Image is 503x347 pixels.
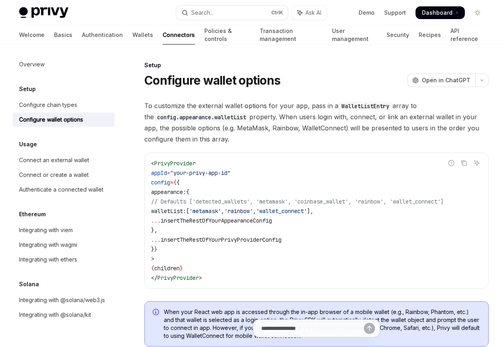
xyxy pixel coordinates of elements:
span: PrivyProvider [157,274,199,281]
span: Ctrl K [271,10,283,16]
a: Authentication [82,25,123,45]
span: 'metamask' [189,207,221,215]
a: Integrating with @solana/kit [13,308,115,322]
a: Transaction management [260,25,323,45]
button: Report incorrect code [446,158,456,168]
span: 'rainbow' [224,207,253,215]
a: Connect an external wallet [13,153,115,167]
span: Open in ChatGPT [422,76,470,84]
div: Integrating with viem [19,225,73,235]
h1: Configure wallet options [144,73,280,87]
span: ... [151,236,161,243]
a: Integrating with @solana/web3.js [13,293,115,307]
span: config [151,179,170,186]
span: When your React web app is accessed through the in-app browser of a mobile wallet (e.g., Rainbow,... [164,308,480,340]
a: Integrating with ethers [13,252,115,267]
a: Connect or create a wallet [13,168,115,182]
span: } [151,246,154,253]
span: // Defaults ['detected_wallets', 'metamask', 'coinbase_wallet', 'rainbow', 'wallet_connect'] [151,198,444,205]
a: User management [332,25,377,45]
a: Basics [54,25,72,45]
span: = [170,179,173,186]
div: Configure chain types [19,100,77,110]
div: Setup [144,61,489,69]
div: Integrating with ethers [19,255,77,264]
a: Security [386,25,409,45]
span: = [167,169,170,176]
a: Wallets [132,25,153,45]
span: ... [151,217,161,224]
h5: Ethereum [19,209,46,219]
code: WalletListEntry [338,102,392,110]
h5: Solana [19,279,39,289]
span: { [173,179,177,186]
button: Ask AI [472,158,482,168]
span: , [221,207,224,215]
span: > [151,255,154,262]
span: < [151,160,154,167]
span: To customize the external wallet options for your app, pass in a array to the property. When user... [144,100,489,145]
div: Configure wallet options [19,115,83,124]
a: Dashboard [416,6,465,19]
span: } [180,265,183,272]
span: ], [307,207,313,215]
span: appId [151,169,167,176]
div: Connect an external wallet [19,155,89,165]
a: Integrating with viem [13,223,115,237]
span: Dashboard [422,9,453,17]
button: Open search [176,6,288,20]
a: Policies & controls [204,25,250,45]
button: Send message [364,323,375,334]
span: insertTheRestOfYourPrivyProviderConfig [161,236,282,243]
img: light logo [19,7,68,18]
button: Toggle dark mode [471,6,484,19]
span: Ask AI [305,9,321,17]
span: PrivyProvider [154,160,196,167]
div: Connect or create a wallet [19,170,89,180]
div: Integrating with wagmi [19,240,77,250]
div: Integrating with @solana/kit [19,310,91,320]
div: Integrating with @solana/web3.js [19,295,105,305]
span: walletList: [151,207,186,215]
span: } [154,246,157,253]
span: [ [186,207,189,215]
span: insertTheRestOfYourAppearanceConfig [161,217,272,224]
a: Overview [13,57,115,72]
button: Toggle assistant panel [292,6,327,20]
a: Demo [359,9,375,17]
span: 'wallet_connect' [256,207,307,215]
span: </ [151,274,157,281]
a: Integrating with wagmi [13,238,115,252]
div: Authenticate a connected wallet [19,185,103,194]
a: Connectors [163,25,195,45]
h5: Usage [19,140,37,149]
span: appearance: [151,188,186,196]
a: Configure wallet options [13,112,115,127]
svg: Info [153,309,161,317]
button: Open in ChatGPT [407,74,475,87]
div: Overview [19,60,45,69]
a: Recipes [419,25,441,45]
input: Ask a question... [261,320,364,337]
span: { [186,188,189,196]
span: }, [151,227,157,234]
button: Copy the contents from the code block [459,158,469,168]
span: { [151,265,154,272]
span: "your-privy-app-id" [170,169,231,176]
a: API reference [451,25,484,45]
code: config.appearance.walletList [154,113,249,122]
span: { [177,179,180,186]
a: Welcome [19,25,45,45]
span: , [253,207,256,215]
span: children [154,265,180,272]
span: > [199,274,202,281]
a: Authenticate a connected wallet [13,182,115,197]
div: Search... [191,8,214,17]
a: Support [384,9,406,17]
a: Configure chain types [13,98,115,112]
h5: Setup [19,84,36,94]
